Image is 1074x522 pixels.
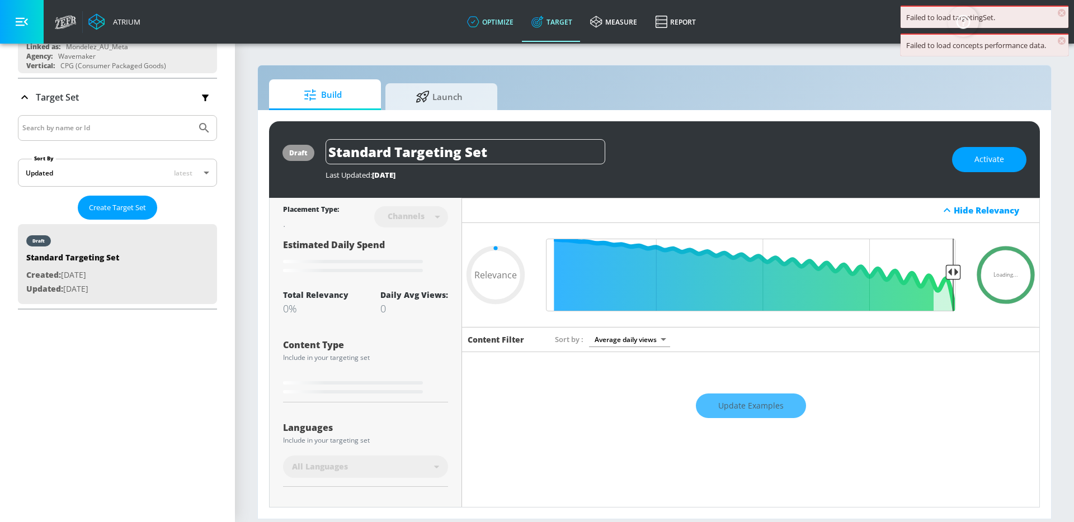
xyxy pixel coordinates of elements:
div: 0% [283,302,348,315]
h6: Content Filter [468,334,524,345]
div: Vertical: [26,61,55,70]
div: Updated [26,168,53,178]
a: Target [522,2,581,42]
a: Atrium [88,13,140,30]
span: Created: [26,269,61,280]
span: × [1058,9,1066,17]
label: Sort By [32,155,56,162]
span: × [1058,37,1066,45]
input: Final Threshold [540,239,961,311]
span: Relevance [474,271,517,279]
span: Estimated Daily Spend [283,239,385,251]
span: All Languages [292,461,348,472]
a: measure [581,2,646,42]
span: Updated: [26,283,63,294]
div: Average daily views [589,332,670,347]
div: Estimated Daily Spend [283,239,448,276]
div: Atrium [109,17,140,27]
div: draft [289,148,308,158]
div: Standard Targeting Set [26,252,119,268]
div: Linked as: [26,42,60,51]
span: Create Target Set [89,201,146,214]
p: Target Set [36,91,79,103]
div: 0 [380,302,448,315]
div: CPG (Consumer Packaged Goods) [60,61,166,70]
div: Agency: [26,51,53,61]
button: Open Resource Center [948,6,979,37]
div: draftStandard Targeting SetCreated:[DATE]Updated:[DATE] [18,224,217,304]
div: Hide Relevancy [462,198,1039,223]
span: Build [280,82,365,108]
div: Languages [283,423,448,432]
div: Total Relevancy [283,290,348,300]
div: Last Updated: [326,170,941,180]
p: [DATE] [26,268,119,282]
button: Create Target Set [78,196,157,220]
div: Target Set [18,115,217,309]
div: Target Set [18,79,217,116]
a: optimize [458,2,522,42]
div: Daily Avg Views: [380,290,448,300]
nav: list of Target Set [18,220,217,309]
div: Failed to load targetingSet. [906,12,1063,22]
div: Include in your targeting set [283,437,448,444]
button: Activate [952,147,1026,172]
div: Channels [382,211,430,221]
div: Failed to load concepts performance data. [906,40,1063,50]
div: All Languages [283,455,448,478]
div: Mondelez_AU_Meta [66,42,128,51]
div: Content Type [283,340,448,349]
a: Report [646,2,705,42]
p: [DATE] [26,282,119,296]
span: Activate [974,153,1004,167]
div: Placement Type: [283,205,339,216]
span: [DATE] [372,170,395,180]
div: draft [32,238,45,244]
span: latest [174,168,192,178]
span: Launch [397,83,482,110]
div: Hide Relevancy [954,205,1033,216]
span: Loading... [993,272,1018,278]
input: Search by name or Id [22,121,192,135]
div: Wavemaker [58,51,96,61]
div: Include in your targeting set [283,354,448,361]
span: Sort by [555,334,583,344]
